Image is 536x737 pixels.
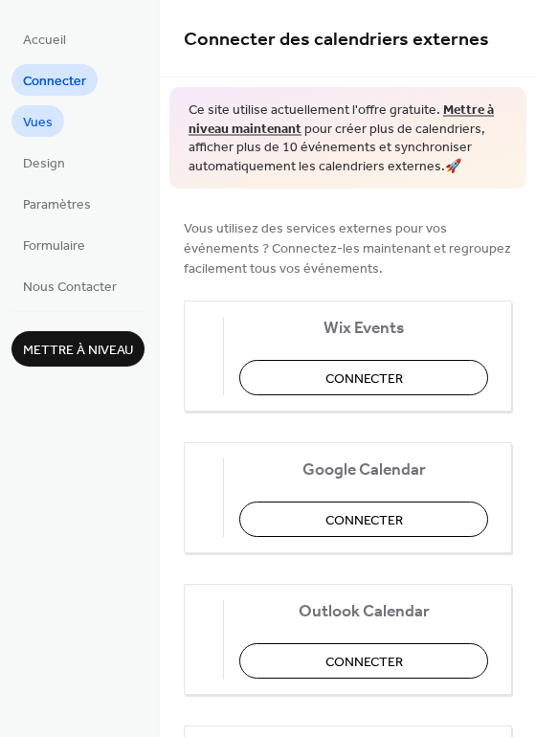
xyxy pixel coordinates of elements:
[11,229,97,260] a: Formulaire
[189,98,494,143] a: Mettre à niveau maintenant
[184,219,512,279] span: Vous utilisez des services externes pour vos événements ? Connectez-les maintenant et regroupez f...
[325,653,403,673] span: Connecter
[23,72,86,92] span: Connecter
[23,278,117,298] span: Nous Contacter
[184,21,489,58] span: Connecter des calendriers externes
[11,105,64,137] a: Vues
[23,236,85,257] span: Formulaire
[11,23,78,55] a: Accueil
[23,154,65,174] span: Design
[239,319,488,339] span: Wix Events
[23,31,66,51] span: Accueil
[11,331,145,367] button: Mettre à niveau
[11,64,98,96] a: Connecter
[325,369,403,390] span: Connecter
[239,502,488,537] button: Connecter
[239,602,488,622] span: Outlook Calendar
[11,188,102,219] a: Paramètres
[239,360,488,395] button: Connecter
[23,195,91,215] span: Paramètres
[189,101,507,176] span: Ce site utilise actuellement l'offre gratuite. pour créer plus de calendriers, afficher plus de 1...
[23,113,53,133] span: Vues
[23,341,133,361] span: Mettre à niveau
[11,146,77,178] a: Design
[239,643,488,679] button: Connecter
[11,270,128,301] a: Nous Contacter
[239,460,488,480] span: Google Calendar
[325,511,403,531] span: Connecter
